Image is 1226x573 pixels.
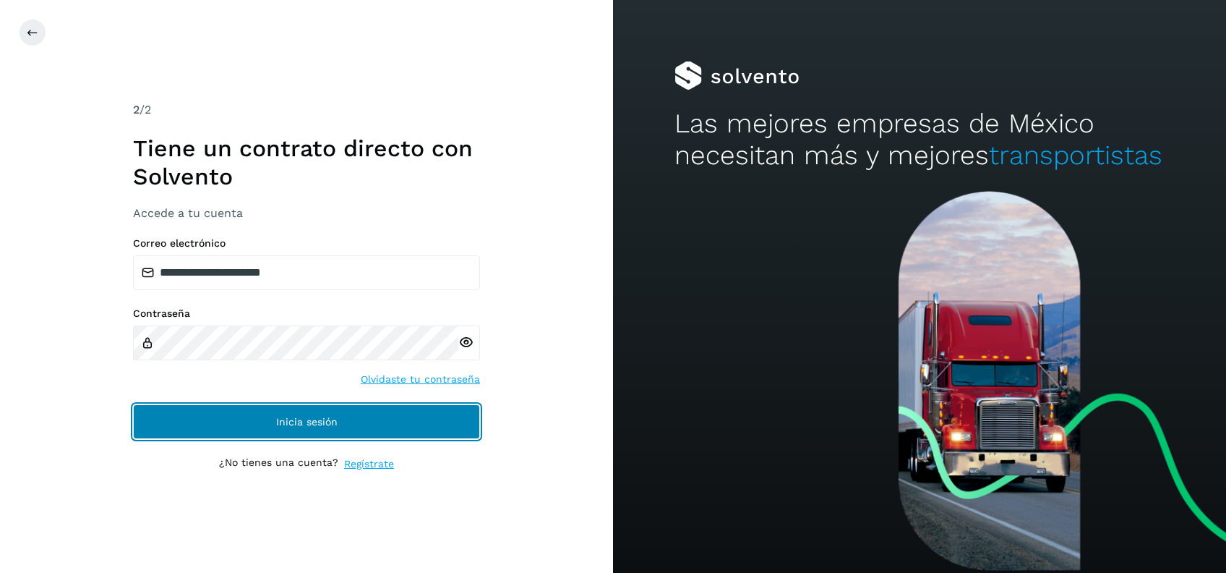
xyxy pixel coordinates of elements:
[276,417,338,427] span: Inicia sesión
[133,206,480,220] h3: Accede a tu cuenta
[219,457,338,472] p: ¿No tienes una cuenta?
[133,404,480,439] button: Inicia sesión
[133,135,480,190] h1: Tiene un contrato directo con Solvento
[344,457,394,472] a: Regístrate
[133,307,480,320] label: Contraseña
[133,237,480,250] label: Correo electrónico
[133,101,480,119] div: /2
[674,108,1165,172] h2: Las mejores empresas de México necesitan más y mejores
[989,140,1162,171] span: transportistas
[361,372,480,387] a: Olvidaste tu contraseña
[133,103,140,116] span: 2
